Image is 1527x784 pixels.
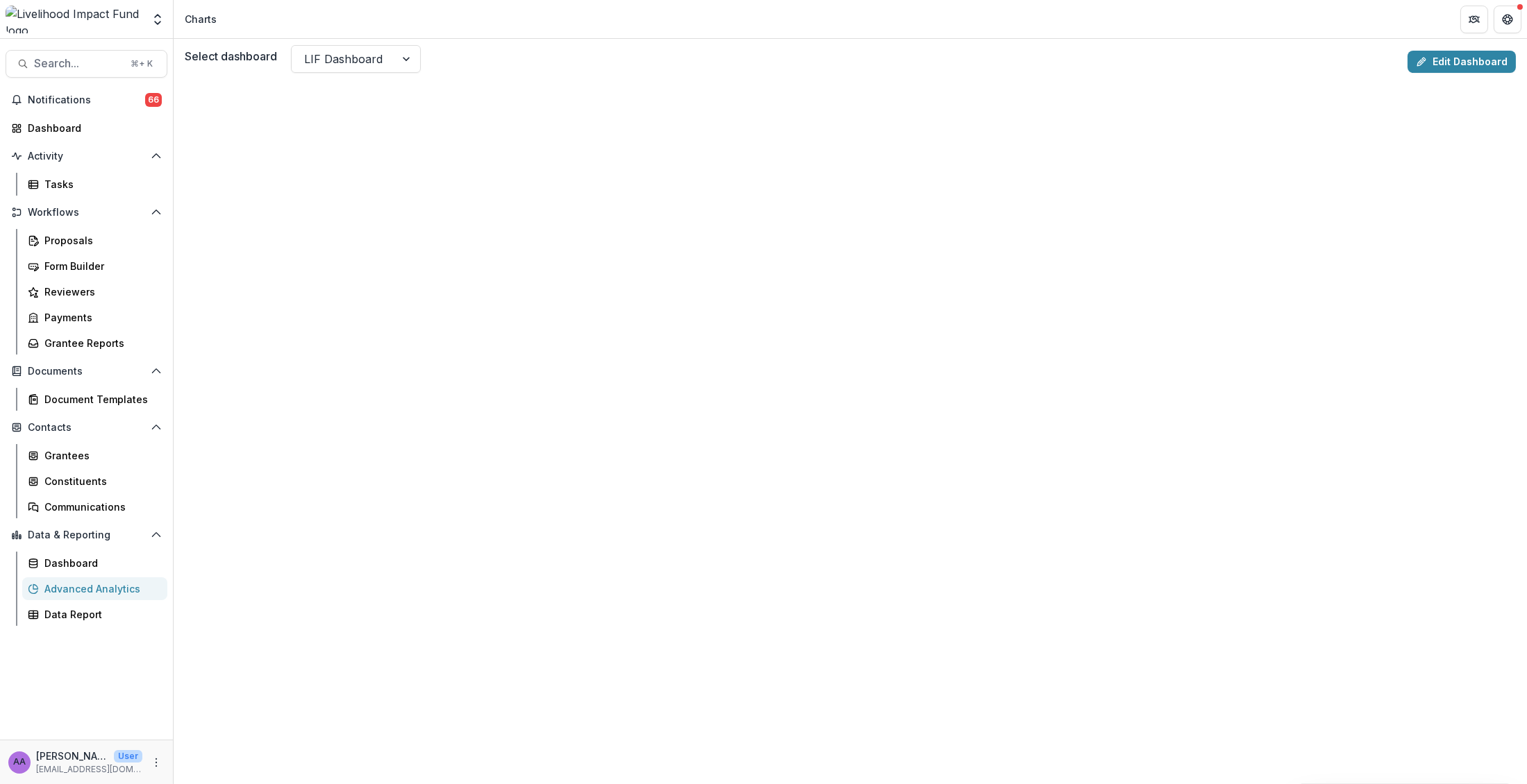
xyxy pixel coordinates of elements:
p: User [114,750,142,762]
img: Livelihood Impact Fund logo [6,6,142,33]
div: Proposals [44,233,156,248]
div: Dashboard [44,556,156,570]
a: Dashboard [22,552,167,574]
div: Document Templates [44,392,156,407]
a: Payments [22,306,167,329]
span: Workflows [28,207,145,219]
a: Communications [22,495,167,518]
span: Search... [34,57,122,70]
div: Tasks [44,177,156,191]
a: Edit Dashboard [1408,51,1516,73]
div: Reviewers [44,284,156,299]
div: Advanced Analytics [44,581,156,596]
button: Open Contacts [6,416,167,438]
a: Constituents [22,470,167,493]
button: Search... [6,50,167,78]
a: Dashboard [6,117,167,139]
span: Contacts [28,422,145,434]
button: Open Activity [6,145,167,167]
nav: breadcrumb [179,9,222,29]
div: Dashboard [28,121,156,135]
a: Advanced Analytics [22,577,167,600]
div: Grantees [44,448,156,463]
button: More [148,754,165,771]
a: Document Templates [22,388,167,411]
div: Form Builder [44,259,156,273]
span: Activity [28,151,145,162]
div: Aude Anquetil [13,758,26,767]
button: Open entity switcher [148,6,167,33]
button: Open Data & Reporting [6,524,167,546]
a: Grantee Reports [22,332,167,355]
button: Partners [1460,6,1488,33]
span: 66 [145,93,162,107]
span: Notifications [28,94,145,106]
a: Reviewers [22,280,167,303]
a: Grantees [22,444,167,467]
div: Grantee Reports [44,336,156,350]
p: [PERSON_NAME] [36,749,108,763]
a: Proposals [22,229,167,252]
div: Communications [44,500,156,514]
a: Data Report [22,603,167,626]
div: Constituents [44,474,156,488]
span: Documents [28,366,145,377]
a: Form Builder [22,255,167,278]
button: Notifications66 [6,89,167,111]
div: Charts [185,12,217,26]
div: Data Report [44,607,156,622]
a: Tasks [22,173,167,196]
label: Select dashboard [185,48,277,65]
div: Payments [44,310,156,325]
div: ⌘ + K [128,56,156,71]
button: Open Workflows [6,201,167,223]
span: Data & Reporting [28,529,145,541]
p: [EMAIL_ADDRESS][DOMAIN_NAME] [36,763,142,776]
button: Open Documents [6,360,167,382]
button: Get Help [1494,6,1521,33]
